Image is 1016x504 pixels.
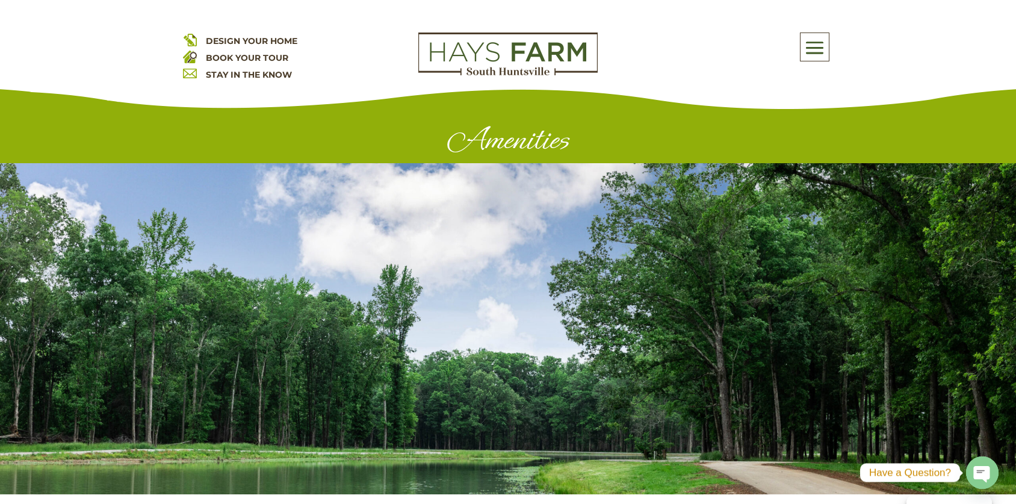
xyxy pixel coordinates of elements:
[418,67,598,78] a: hays farm homes huntsville development
[418,33,598,76] img: Logo
[183,122,833,163] h1: Amenities
[206,69,292,80] a: STAY IN THE KNOW
[183,49,197,63] img: book your home tour
[206,52,288,63] a: BOOK YOUR TOUR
